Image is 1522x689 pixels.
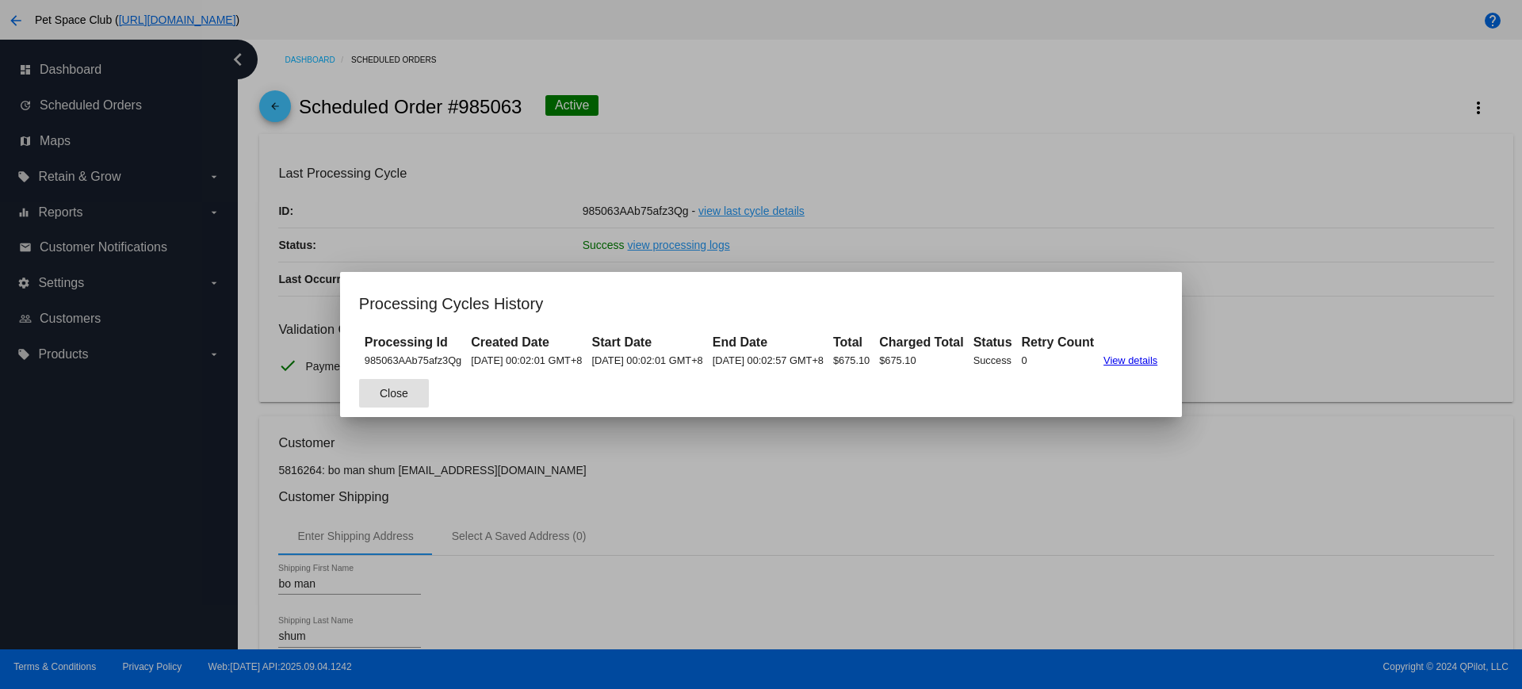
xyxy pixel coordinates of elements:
th: Start Date [587,334,706,351]
th: Created Date [467,334,586,351]
td: [DATE] 00:02:01 GMT+8 [587,353,706,368]
td: 985063AAb75afz3Qg [361,353,465,368]
td: [DATE] 00:02:01 GMT+8 [467,353,586,368]
th: Retry Count [1018,334,1099,351]
th: Charged Total [875,334,967,351]
td: 0 [1018,353,1099,368]
td: $675.10 [829,353,874,368]
h1: Processing Cycles History [359,291,1163,316]
th: Processing Id [361,334,465,351]
td: Success [969,353,1016,368]
span: Close [380,387,408,400]
th: Total [829,334,874,351]
th: Status [969,334,1016,351]
th: End Date [709,334,828,351]
td: [DATE] 00:02:57 GMT+8 [709,353,828,368]
td: $675.10 [875,353,967,368]
button: Close dialog [359,379,429,408]
a: View details [1103,354,1157,366]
